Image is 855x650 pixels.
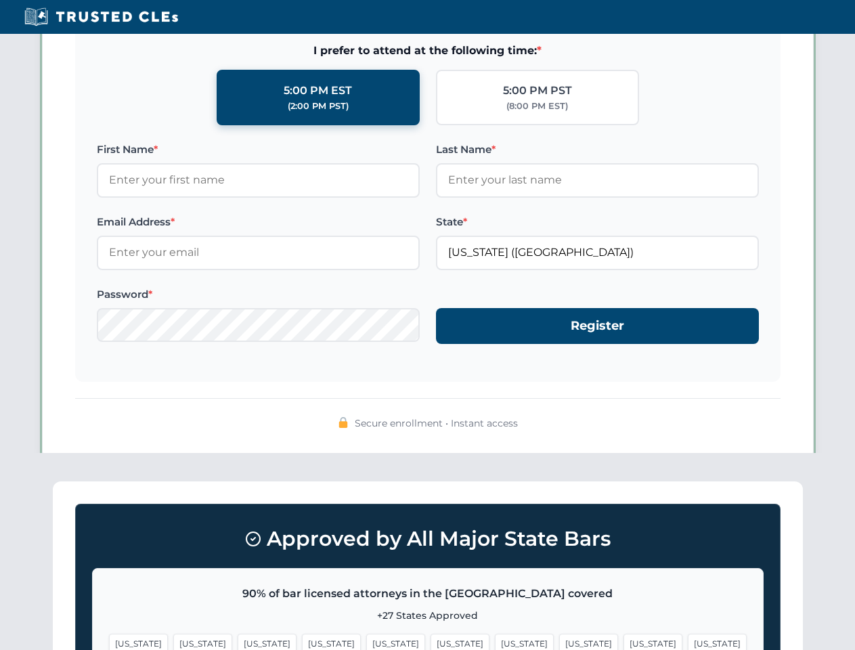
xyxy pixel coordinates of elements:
[109,608,747,623] p: +27 States Approved
[436,236,759,269] input: Florida (FL)
[338,417,349,428] img: 🔒
[436,142,759,158] label: Last Name
[92,521,764,557] h3: Approved by All Major State Bars
[97,142,420,158] label: First Name
[109,585,747,603] p: 90% of bar licensed attorneys in the [GEOGRAPHIC_DATA] covered
[436,308,759,344] button: Register
[20,7,182,27] img: Trusted CLEs
[284,82,352,100] div: 5:00 PM EST
[97,42,759,60] span: I prefer to attend at the following time:
[436,214,759,230] label: State
[506,100,568,113] div: (8:00 PM EST)
[97,163,420,197] input: Enter your first name
[288,100,349,113] div: (2:00 PM PST)
[97,214,420,230] label: Email Address
[355,416,518,431] span: Secure enrollment • Instant access
[97,236,420,269] input: Enter your email
[436,163,759,197] input: Enter your last name
[97,286,420,303] label: Password
[503,82,572,100] div: 5:00 PM PST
